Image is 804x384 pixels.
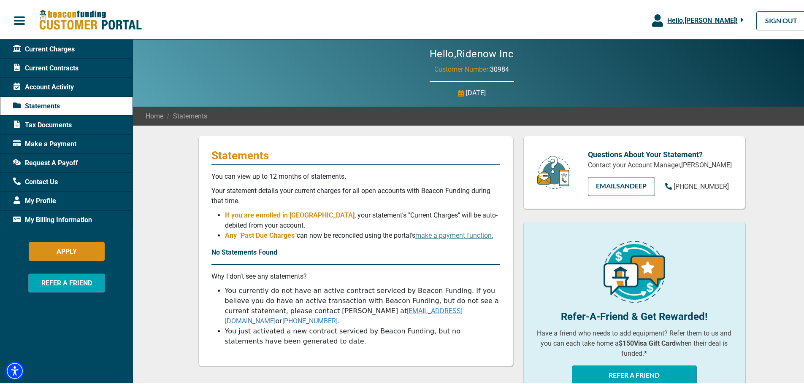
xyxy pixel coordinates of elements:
[434,64,490,72] span: Customer Number:
[572,364,697,383] button: REFER A FRIEND
[619,338,676,346] b: $150 Visa Gift Card
[13,62,79,72] span: Current Contracts
[225,230,297,238] span: Any "Past Due Charges"
[13,81,74,91] span: Account Activity
[13,194,56,204] span: My Profile
[39,8,142,30] img: Beacon Funding Customer Portal Logo
[211,270,500,280] p: Why I don't see any statements?
[13,213,92,223] span: My Billing Information
[674,181,729,189] span: [PHONE_NUMBER]
[225,284,500,325] li: You currently do not have an active contract serviced by Beacon Funding. If you believe you do ha...
[536,327,732,357] p: Have a friend who needs to add equipment? Refer them to us and you can each take home a when thei...
[665,180,729,190] a: [PHONE_NUMBER]
[13,99,60,110] span: Statements
[490,64,509,72] span: 30984
[5,360,24,379] div: Accessibility Menu
[29,240,105,259] button: APPLY
[466,86,486,97] p: [DATE]
[13,156,78,166] span: Request A Payoff
[163,110,207,120] span: Statements
[13,137,76,148] span: Make a Payment
[13,175,58,185] span: Contact Us
[536,307,732,322] p: Refer-A-Friend & Get Rewarded!
[225,325,500,345] li: You just activated a new contract serviced by Beacon Funding, but no statements have been generat...
[667,15,737,23] span: Hello, [PERSON_NAME] !
[211,184,500,204] p: Your statement details your current charges for all open accounts with Beacon Funding during that...
[225,209,498,228] span: , your statement's "Current Charges" will be auto-debited from your account.
[13,118,72,129] span: Tax Documents
[415,230,493,238] a: make a payment function.
[297,230,493,238] span: can now be reconciled using the portal's
[282,315,338,323] a: [PHONE_NUMBER]
[28,272,105,291] button: REFER A FRIEND
[588,158,732,169] p: Contact your Account Manager, [PERSON_NAME]
[404,46,539,59] h2: Hello, Ridenow Inc
[535,153,573,188] img: customer-service.png
[211,170,500,180] p: You can view up to 12 months of statements.
[604,239,665,301] img: refer-a-friend-icon.png
[225,209,355,218] span: If you are enrolled in [GEOGRAPHIC_DATA]
[13,43,75,53] span: Current Charges
[588,175,655,194] a: EMAILSandeep
[146,110,163,120] a: Home
[588,147,732,158] p: Questions About Your Statement?
[211,246,500,256] p: No Statements Found
[211,147,500,161] p: Statements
